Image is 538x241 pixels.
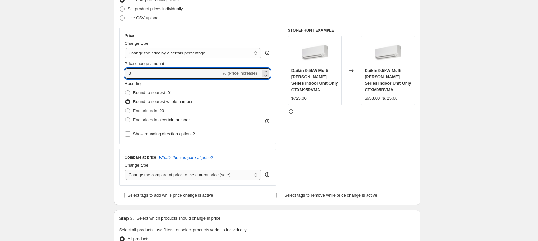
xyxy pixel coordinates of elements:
[159,155,213,160] button: What's the compare at price?
[125,61,164,66] span: Price change amount
[133,117,190,122] span: End prices in a certain number
[125,155,156,160] h3: Compare at price
[382,95,397,101] strike: $725.00
[284,193,377,198] span: Select tags to remove while price change is active
[223,71,257,76] span: % (Price increase)
[119,215,134,222] h2: Step 3.
[288,28,415,33] h6: STOREFRONT EXAMPLE
[365,68,411,92] span: Daikin 9.5kW Multi [PERSON_NAME] Series Indoor Unit Only CTXM95RVMA
[133,99,193,104] span: Round to nearest whole number
[264,171,270,178] div: help
[125,81,143,86] span: Rounding
[128,193,213,198] span: Select tags to add while price change is active
[302,40,328,65] img: Daikin-multi-head-indoor-unit_31ebed74-e785-4da5-b4d0-3f2c82e814ca_80x.png
[365,95,380,101] div: $653.00
[119,227,247,232] span: Select all products, use filters, or select products variants individually
[125,33,134,38] h3: Price
[133,108,164,113] span: End prices in .99
[291,95,307,101] div: $725.00
[133,131,195,136] span: Show rounding direction options?
[125,163,149,168] span: Change type
[264,50,270,56] div: help
[375,40,401,65] img: Daikin-multi-head-indoor-unit_31ebed74-e785-4da5-b4d0-3f2c82e814ca_80x.png
[125,41,149,46] span: Change type
[128,15,159,20] span: Use CSV upload
[136,215,220,222] p: Select which products should change in price
[128,6,183,11] span: Set product prices individually
[125,68,221,79] input: -15
[291,68,338,92] span: Daikin 9.5kW Multi [PERSON_NAME] Series Indoor Unit Only CTXM95RVMA
[133,90,172,95] span: Round to nearest .01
